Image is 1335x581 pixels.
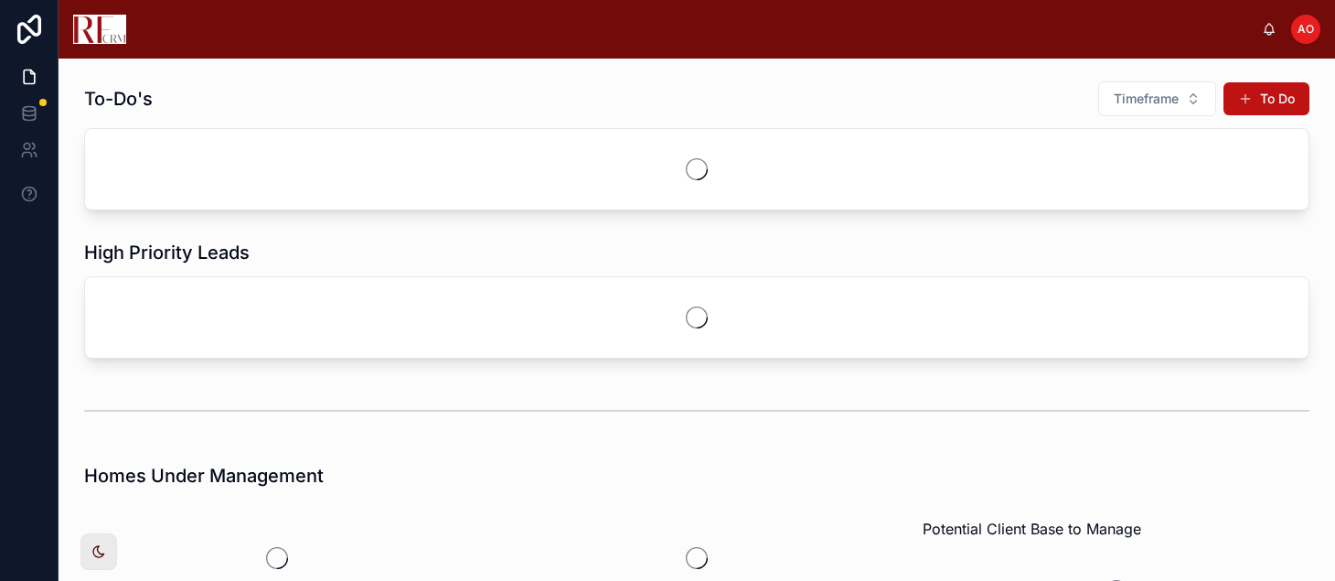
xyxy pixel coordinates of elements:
[141,26,1262,33] div: scrollable content
[1098,81,1216,116] button: Select Button
[84,240,250,265] h1: High Priority Leads
[923,518,1141,540] span: Potential Client Base to Manage
[84,86,153,112] h1: To-Do's
[1298,22,1314,37] span: AO
[73,15,126,44] img: App logo
[84,463,324,489] h1: Homes Under Management
[1114,90,1179,108] span: Timeframe
[1223,82,1309,115] button: To Do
